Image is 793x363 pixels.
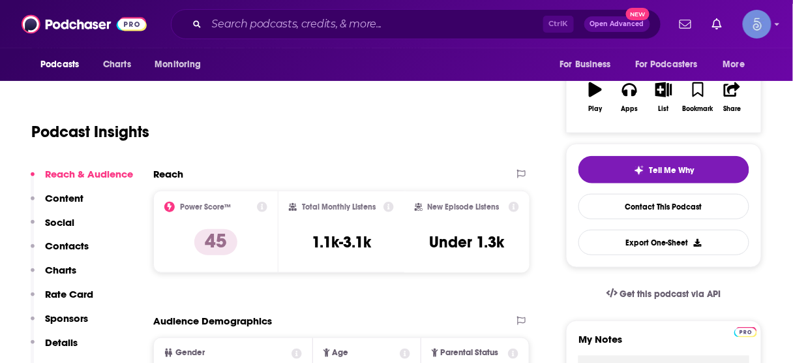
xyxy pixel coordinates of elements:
p: Charts [45,264,76,276]
img: User Profile [743,10,771,39]
p: Sponsors [45,312,88,324]
span: New [626,8,650,20]
div: List [659,105,669,113]
p: Rate Card [45,288,93,300]
button: Apps [612,74,646,121]
span: For Podcasters [635,55,698,74]
h2: Total Monthly Listens [302,202,376,212]
a: Get this podcast via API [596,278,732,310]
button: open menu [550,52,627,77]
button: Show profile menu [743,10,771,39]
img: tell me why sparkle [634,165,644,176]
h3: 1.1k-3.1k [312,232,371,252]
button: Content [31,192,83,216]
div: Search podcasts, credits, & more... [171,9,661,39]
span: Podcasts [40,55,79,74]
span: Get this podcast via API [620,289,721,300]
div: Apps [621,105,638,113]
h3: Under 1.3k [429,232,504,252]
button: open menu [714,52,762,77]
button: Export One-Sheet [578,230,749,255]
a: Show notifications dropdown [674,13,696,35]
button: Details [31,336,78,360]
button: List [647,74,681,121]
p: Content [45,192,83,204]
p: Reach & Audience [45,168,133,180]
button: Bookmark [681,74,715,121]
span: For Business [560,55,611,74]
span: Ctrl K [543,16,574,33]
p: 45 [194,229,237,255]
button: Rate Card [31,288,93,312]
button: open menu [145,52,218,77]
p: Contacts [45,240,89,252]
h2: Power Score™ [180,202,231,212]
label: My Notes [578,333,749,356]
a: Contact This Podcast [578,194,749,219]
span: Age [333,349,349,357]
div: Play [589,105,603,113]
h2: Reach [153,168,183,180]
h2: Audience Demographics [153,315,272,327]
h2: New Episode Listens [428,202,500,212]
h1: Podcast Insights [31,122,149,142]
span: Parental Status [441,349,499,357]
img: Podchaser - Follow, Share and Rate Podcasts [22,12,147,37]
div: Share [723,105,741,113]
span: Charts [103,55,131,74]
button: open menu [627,52,717,77]
input: Search podcasts, credits, & more... [207,14,543,35]
button: Social [31,216,74,240]
button: Share [715,74,749,121]
span: Tell Me Why [650,165,695,176]
span: Open Advanced [590,21,644,27]
button: Contacts [31,240,89,264]
button: Sponsors [31,312,88,336]
button: Play [578,74,612,121]
span: Logged in as Spiral5-G1 [743,10,771,39]
p: Details [45,336,78,349]
div: Bookmark [683,105,713,113]
img: Podchaser Pro [734,327,757,338]
a: Charts [95,52,139,77]
button: open menu [31,52,96,77]
a: Pro website [734,325,757,338]
span: Monitoring [155,55,201,74]
button: Open AdvancedNew [584,16,650,32]
span: More [723,55,745,74]
span: Gender [175,349,205,357]
button: Charts [31,264,76,288]
button: tell me why sparkleTell Me Why [578,156,749,183]
p: Social [45,216,74,229]
button: Reach & Audience [31,168,133,192]
a: Show notifications dropdown [707,13,727,35]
